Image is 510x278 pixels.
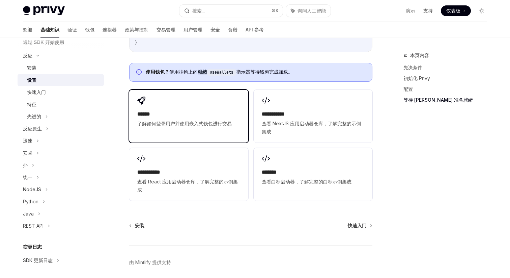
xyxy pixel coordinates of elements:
button: 搜索...⌘K [179,5,283,17]
font: 安装 [135,223,144,228]
a: 钱包 [85,22,94,38]
font: 欢迎 [23,27,32,32]
font: 用户管理 [183,27,202,32]
font: Java [23,211,34,217]
font: 搜索... [192,8,205,14]
font: 等待 [PERSON_NAME] 准备就绪 [403,97,473,103]
a: 仪表板 [441,5,471,16]
a: 验证 [67,22,77,38]
font: K [276,8,279,13]
button: 切换暗模式 [476,5,487,16]
font: 快速入门 [27,89,46,95]
a: 安装 [130,222,144,229]
font: 扑 [23,162,28,168]
font: 使用 [169,69,179,75]
a: 政策与控制 [125,22,148,38]
code: useWallets [207,69,236,76]
font: SDK 更新日志 [23,257,53,263]
a: 基础知识 [40,22,59,38]
a: **** *了解如何登录用户并使用嵌入式钱包进行交易 [129,90,248,143]
font: 特征 [27,101,36,107]
font: 政策与控制 [125,27,148,32]
a: 快速入门 [18,86,104,98]
font: 初始化 Privy [403,75,430,81]
font: 询问人工智能 [297,8,326,14]
font: 查看白标启动器，了解完整的白标示例集成 [262,179,351,184]
font: NodeJS [23,186,41,192]
a: 初始化 Privy [403,73,492,84]
a: 由 Mintlify 提供支持 [129,259,171,266]
a: 连接器 [103,22,117,38]
a: 欢迎 [23,22,32,38]
a: API 参考 [246,22,264,38]
font: 统一 [23,174,32,180]
font: 验证 [67,27,77,32]
font: 使用钱包？ [146,69,169,75]
font: 仪表板 [446,8,460,14]
a: 配置 [403,84,492,95]
font: 连接器 [103,27,117,32]
a: 等待 [PERSON_NAME] 准备就绪 [403,95,492,105]
font: 先进的 [27,113,41,119]
font: ⌘ [272,8,276,13]
font: Python [23,199,38,204]
font: 了解如何登录用户并使用嵌入式钱包进行交易 [137,121,232,126]
font: 演示 [406,8,415,14]
span: } [135,40,138,46]
a: 特征 [18,98,104,110]
font: 支持 [423,8,433,14]
font: 挂钩上的 [179,69,198,75]
a: 食谱 [228,22,237,38]
font: 指示器等待钱包完成加载。 [236,69,293,75]
font: 反应原生 [23,126,42,131]
a: 快速入门 [348,222,372,229]
img: 灯光标志 [23,6,65,16]
font: 安卓 [23,150,32,156]
a: 交易管理 [157,22,175,38]
svg: 信息 [136,69,143,76]
font: 快速入门 [348,223,367,228]
font: 食谱 [228,27,237,32]
font: 安装 [27,65,36,71]
font: API 参考 [246,27,264,32]
font: REST API [23,223,44,229]
font: 钱包 [85,27,94,32]
a: 安全 [210,22,220,38]
a: 设置 [18,74,104,86]
font: 变更日志 [23,244,42,250]
font: 由 Mintlify 提供支持 [129,259,171,265]
a: 演示 [406,7,415,14]
font: 查看 React 应用启动器仓库，了解完整的示例集成 [137,179,238,193]
a: 就绪 [198,69,207,75]
font: 反应 [23,53,32,58]
font: 基础知识 [40,27,59,32]
font: 设置 [27,77,36,83]
a: 用户管理 [183,22,202,38]
font: 配置 [403,86,413,92]
font: 查看 NextJS 应用启动器仓库，了解完整的示例集成 [262,121,361,134]
a: 支持 [423,7,433,14]
button: 询问人工智能 [286,5,331,17]
a: 先决条件 [403,62,492,73]
a: 安装 [18,62,104,74]
font: 先决条件 [403,65,422,70]
font: 安全 [210,27,220,32]
font: 迅速 [23,138,32,144]
font: 交易管理 [157,27,175,32]
font: 本页内容 [410,52,429,58]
